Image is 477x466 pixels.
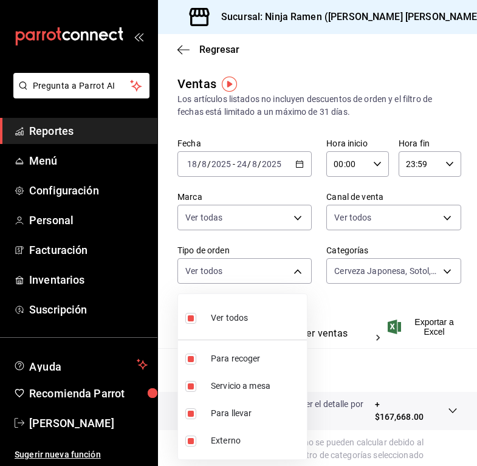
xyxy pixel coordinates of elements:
span: Para recoger [211,352,302,365]
span: Ver todos [211,312,248,324]
img: Tooltip marker [222,77,237,92]
span: Externo [211,434,302,447]
span: Para llevar [211,407,302,420]
span: Servicio a mesa [211,380,302,392]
